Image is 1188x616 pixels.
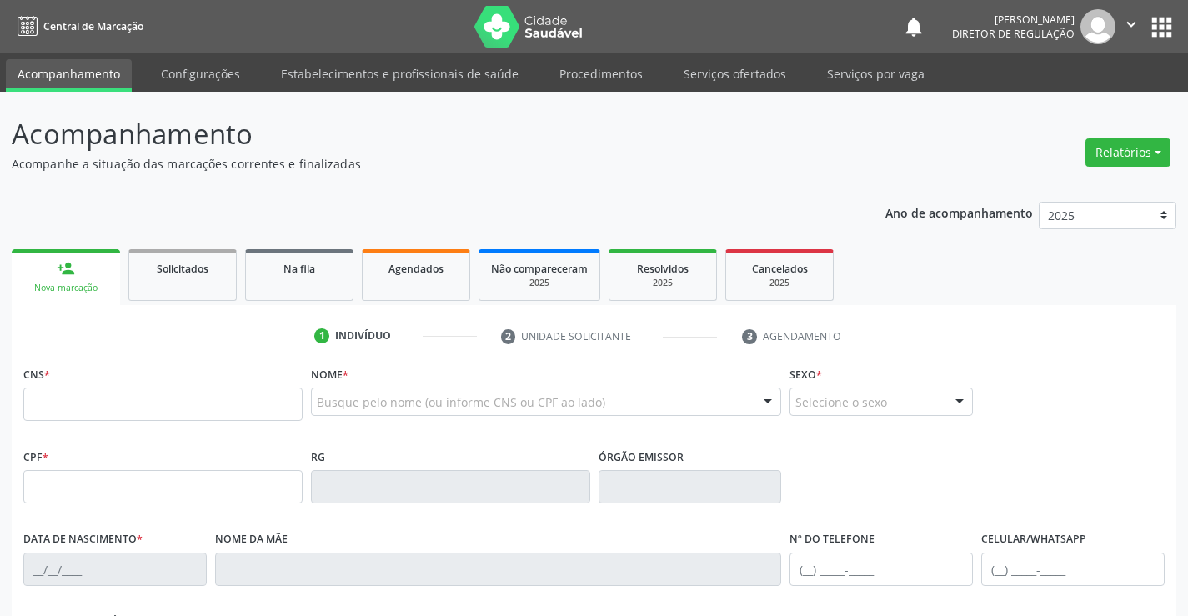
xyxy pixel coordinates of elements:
[311,362,348,388] label: Nome
[491,262,588,276] span: Não compareceram
[885,202,1033,223] p: Ano de acompanhamento
[6,59,132,92] a: Acompanhamento
[789,527,875,553] label: Nº do Telefone
[43,19,143,33] span: Central de Marcação
[752,262,808,276] span: Cancelados
[317,393,605,411] span: Busque pelo nome (ou informe CNS ou CPF ao lado)
[311,444,325,470] label: RG
[12,13,143,40] a: Central de Marcação
[23,553,207,586] input: __/__/____
[388,262,444,276] span: Agendados
[1085,138,1170,167] button: Relatórios
[637,262,689,276] span: Resolvidos
[815,59,936,88] a: Serviços por vaga
[335,328,391,343] div: Indivíduo
[1122,15,1140,33] i: 
[621,277,704,289] div: 2025
[491,277,588,289] div: 2025
[548,59,654,88] a: Procedimentos
[12,155,827,173] p: Acompanhe a situação das marcações correntes e finalizadas
[23,362,50,388] label: CNS
[902,15,925,38] button: notifications
[599,444,684,470] label: Órgão emissor
[57,259,75,278] div: person_add
[1115,9,1147,44] button: 
[149,59,252,88] a: Configurações
[215,527,288,553] label: Nome da mãe
[12,113,827,155] p: Acompanhamento
[23,282,108,294] div: Nova marcação
[157,262,208,276] span: Solicitados
[1080,9,1115,44] img: img
[23,444,48,470] label: CPF
[269,59,530,88] a: Estabelecimentos e profissionais de saúde
[738,277,821,289] div: 2025
[795,393,887,411] span: Selecione o sexo
[23,527,143,553] label: Data de nascimento
[1147,13,1176,42] button: apps
[672,59,798,88] a: Serviços ofertados
[789,362,822,388] label: Sexo
[952,13,1075,27] div: [PERSON_NAME]
[789,553,973,586] input: (__) _____-_____
[314,328,329,343] div: 1
[283,262,315,276] span: Na fila
[981,553,1165,586] input: (__) _____-_____
[981,527,1086,553] label: Celular/WhatsApp
[952,27,1075,41] span: Diretor de regulação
